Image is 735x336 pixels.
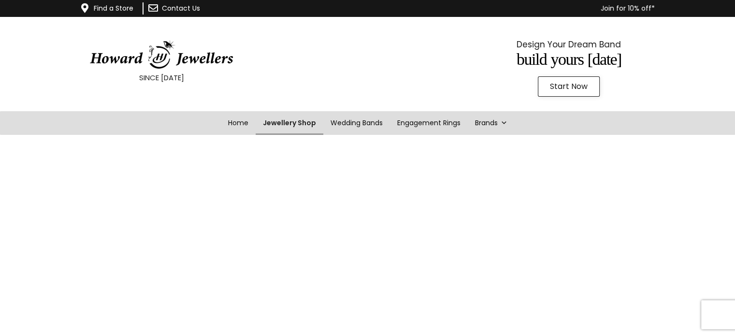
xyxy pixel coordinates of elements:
[432,37,706,52] p: Design Your Dream Band
[89,40,234,69] img: HowardJewellersLogo-04
[517,50,621,68] span: Build Yours [DATE]
[221,111,256,135] a: Home
[257,2,655,15] p: Join for 10% off*
[538,76,600,97] a: Start Now
[390,111,468,135] a: Engagement Rings
[94,3,133,13] a: Find a Store
[468,111,515,135] a: Brands
[24,72,299,84] p: SINCE [DATE]
[162,3,200,13] a: Contact Us
[550,83,588,90] span: Start Now
[323,111,390,135] a: Wedding Bands
[256,111,323,135] a: Jewellery Shop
